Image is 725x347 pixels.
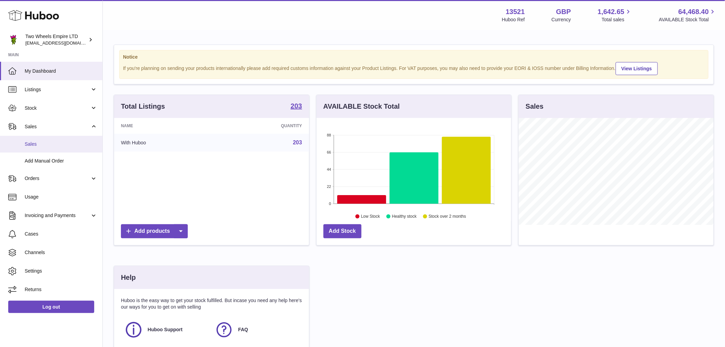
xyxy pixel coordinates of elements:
[659,16,717,23] span: AVAILABLE Stock Total
[327,184,331,189] text: 22
[602,16,632,23] span: Total sales
[506,7,525,16] strong: 13521
[124,321,208,339] a: Huboo Support
[323,102,400,111] h3: AVAILABLE Stock Total
[123,54,705,60] strong: Notice
[8,301,94,313] a: Log out
[121,102,165,111] h3: Total Listings
[148,326,183,333] span: Huboo Support
[25,175,90,182] span: Orders
[215,321,298,339] a: FAQ
[502,16,525,23] div: Huboo Ref
[25,158,97,164] span: Add Manual Order
[8,35,19,45] img: justas@twowheelsempire.com
[526,102,543,111] h3: Sales
[121,297,302,310] p: Huboo is the easy way to get your stock fulfilled. But incase you need any help here's our ways f...
[25,231,97,237] span: Cases
[616,62,658,75] a: View Listings
[327,133,331,137] text: 88
[329,202,331,206] text: 0
[25,141,97,147] span: Sales
[291,103,302,109] strong: 203
[25,286,97,293] span: Returns
[291,103,302,111] a: 203
[25,86,90,93] span: Listings
[114,118,217,134] th: Name
[392,214,417,219] text: Healthy stock
[25,268,97,274] span: Settings
[598,7,632,23] a: 1,642.65 Total sales
[25,68,97,74] span: My Dashboard
[25,212,90,219] span: Invoicing and Payments
[25,33,87,46] div: Two Wheels Empire LTD
[678,7,709,16] span: 64,468.40
[361,214,380,219] text: Low Stock
[556,7,571,16] strong: GBP
[552,16,571,23] div: Currency
[238,326,248,333] span: FAQ
[217,118,309,134] th: Quantity
[659,7,717,23] a: 64,468.40 AVAILABLE Stock Total
[121,224,188,238] a: Add products
[25,40,101,46] span: [EMAIL_ADDRESS][DOMAIN_NAME]
[114,134,217,152] td: With Huboo
[123,61,705,75] div: If you're planning on sending your products internationally please add required customs informati...
[327,167,331,171] text: 44
[25,123,90,130] span: Sales
[25,105,90,111] span: Stock
[323,224,361,238] a: Add Stock
[293,140,302,145] a: 203
[25,249,97,256] span: Channels
[121,273,136,282] h3: Help
[25,194,97,200] span: Usage
[327,150,331,154] text: 66
[429,214,466,219] text: Stock over 2 months
[598,7,625,16] span: 1,642.65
